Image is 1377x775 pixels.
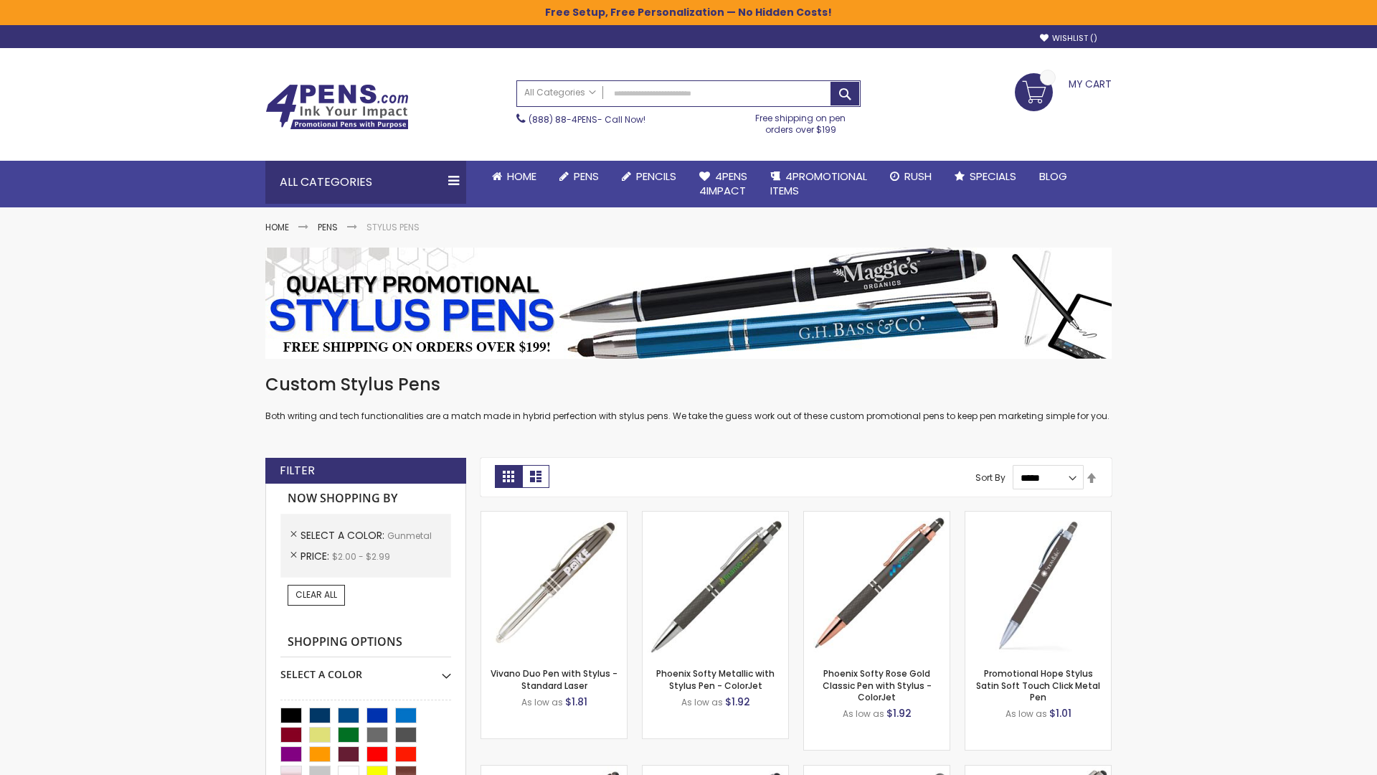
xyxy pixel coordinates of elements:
a: Pens [318,221,338,233]
span: Clear All [295,588,337,601]
a: Promotional Hope Stylus Satin Soft Touch Click Metal Pen [976,667,1100,703]
span: Home [507,169,536,184]
span: As low as [843,708,884,720]
img: Phoenix Softy Metallic with Stylus Pen - ColorJet-Gunmetal [643,512,788,657]
img: Phoenix Softy Rose Gold Classic Pen with Stylus - ColorJet-Gunmetal [804,512,950,657]
img: Vivano Duo Pen with Stylus - Standard Laser-Gunmetal [481,512,627,657]
h1: Custom Stylus Pens [265,373,1112,396]
span: Select A Color [301,528,387,542]
span: $2.00 - $2.99 [332,550,390,563]
span: Rush [904,169,932,184]
a: Promotional Hope Stylus Satin Soft Touch Click Metal Pen-Gunmetal [965,511,1111,523]
a: Vivano Duo Pen with Stylus - Standard Laser-Gunmetal [481,511,627,523]
span: $1.92 [886,706,912,720]
strong: Now Shopping by [280,484,451,514]
div: All Categories [265,161,466,204]
img: 4Pens Custom Pens and Promotional Products [265,84,409,130]
strong: Filter [280,463,315,479]
div: Select A Color [280,657,451,682]
a: Phoenix Softy Rose Gold Classic Pen with Stylus - ColorJet [823,667,932,703]
span: Specials [970,169,1016,184]
span: Pencils [636,169,676,184]
a: Blog [1028,161,1079,192]
span: 4PROMOTIONAL ITEMS [770,169,867,198]
a: Pens [548,161,610,192]
span: $1.01 [1049,706,1071,720]
span: All Categories [524,87,596,98]
span: Price [301,549,332,563]
span: 4Pens 4impact [699,169,747,198]
a: Vivano Duo Pen with Stylus - Standard Laser [491,667,617,691]
span: Gunmetal [387,530,432,542]
strong: Shopping Options [280,627,451,658]
a: Clear All [288,585,345,605]
a: 4Pens4impact [688,161,759,207]
strong: Stylus Pens [366,221,420,233]
img: Stylus Pens [265,248,1112,359]
span: As low as [521,696,563,708]
a: 4PROMOTIONALITEMS [759,161,879,207]
img: Promotional Hope Stylus Satin Soft Touch Click Metal Pen-Gunmetal [965,512,1111,657]
div: Both writing and tech functionalities are a match made in hybrid perfection with stylus pens. We ... [265,373,1112,423]
a: Phoenix Softy Metallic with Stylus Pen - ColorJet [656,667,775,691]
a: Home [481,161,548,192]
a: Home [265,221,289,233]
a: All Categories [517,81,603,105]
a: Specials [943,161,1028,192]
span: Blog [1039,169,1067,184]
span: As low as [681,696,723,708]
a: Phoenix Softy Metallic with Stylus Pen - ColorJet-Gunmetal [643,511,788,523]
a: Phoenix Softy Rose Gold Classic Pen with Stylus - ColorJet-Gunmetal [804,511,950,523]
span: Pens [574,169,599,184]
span: - Call Now! [529,113,645,126]
a: Rush [879,161,943,192]
div: Free shipping on pen orders over $199 [741,107,861,136]
a: Wishlist [1040,33,1097,44]
a: Pencils [610,161,688,192]
span: $1.92 [725,695,750,709]
span: As low as [1005,708,1047,720]
strong: Grid [495,465,522,488]
label: Sort By [975,471,1005,484]
a: (888) 88-4PENS [529,113,597,126]
span: $1.81 [565,695,587,709]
